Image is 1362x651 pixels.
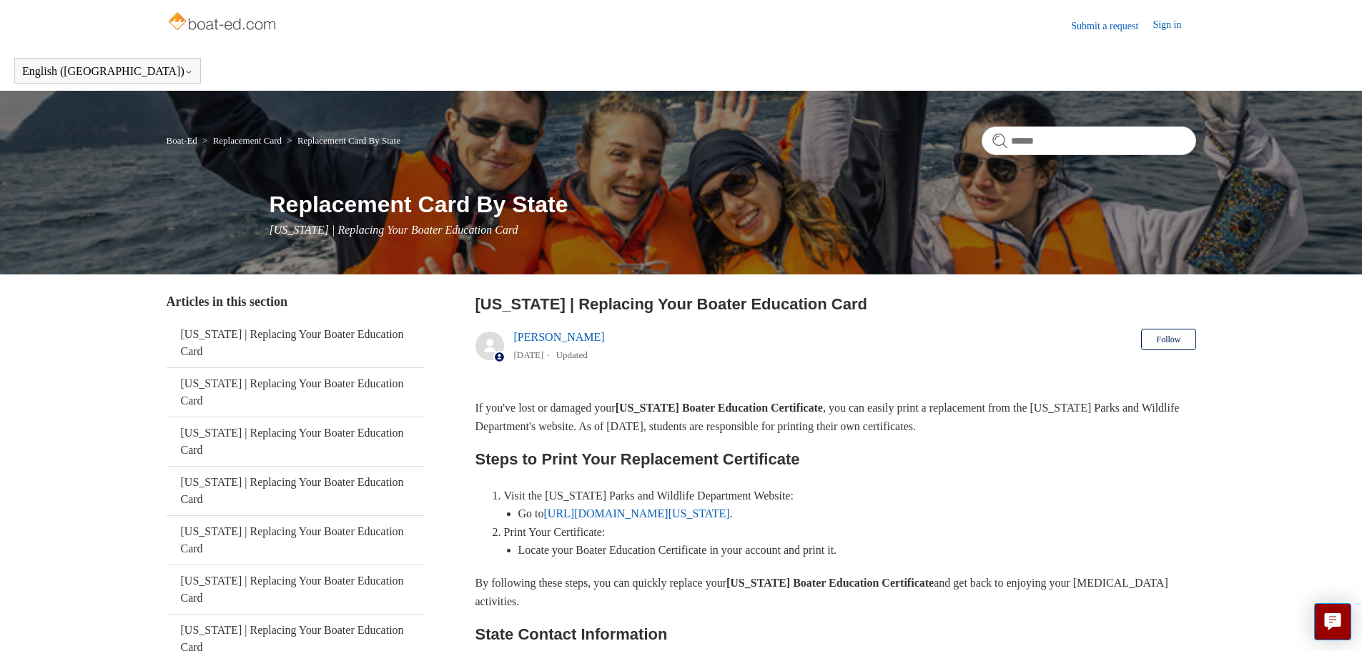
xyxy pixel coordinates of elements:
[167,516,424,565] a: [US_STATE] | Replacing Your Boater Education Card
[167,319,424,367] a: [US_STATE] | Replacing Your Boater Education Card
[514,331,605,343] a: [PERSON_NAME]
[475,574,1196,610] p: By following these steps, you can quickly replace your and get back to enjoying your [MEDICAL_DAT...
[167,9,280,37] img: Boat-Ed Help Center home page
[1141,329,1195,350] button: Follow Article
[22,65,193,78] button: English ([GEOGRAPHIC_DATA])
[504,523,1196,560] li: Print Your Certificate:
[167,417,424,466] a: [US_STATE] | Replacing Your Boater Education Card
[475,399,1196,435] p: If you've lost or damaged your , you can easily print a replacement from the [US_STATE] Parks and...
[167,135,200,146] li: Boat-Ed
[284,135,400,146] li: Replacement Card By State
[616,402,823,414] strong: [US_STATE] Boater Education Certificate
[1314,603,1351,640] button: Live chat
[167,135,197,146] a: Boat-Ed
[475,292,1196,316] h2: Texas | Replacing Your Boater Education Card
[167,565,424,614] a: [US_STATE] | Replacing Your Boater Education Card
[726,577,934,589] strong: [US_STATE] Boater Education Certificate
[213,135,282,146] a: Replacement Card
[982,126,1196,155] input: Search
[514,349,544,360] time: 05/22/2024, 13:46
[1071,19,1153,34] a: Submit a request
[297,135,400,146] a: Replacement Card By State
[167,368,424,417] a: [US_STATE] | Replacing Your Boater Education Card
[199,135,284,146] li: Replacement Card
[167,467,424,515] a: [US_STATE] | Replacing Your Boater Education Card
[518,505,1196,523] li: Go to .
[556,349,588,360] li: Updated
[504,487,1196,523] li: Visit the [US_STATE] Parks and Wildlife Department Website:
[270,187,1196,222] h1: Replacement Card By State
[475,622,1196,647] h2: State Contact Information
[270,224,518,236] span: [US_STATE] | Replacing Your Boater Education Card
[518,541,1196,560] li: Locate your Boater Education Certificate in your account and print it.
[167,294,287,309] span: Articles in this section
[475,447,1196,472] h2: Steps to Print Your Replacement Certificate
[1153,17,1195,34] a: Sign in
[544,507,730,520] a: [URL][DOMAIN_NAME][US_STATE]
